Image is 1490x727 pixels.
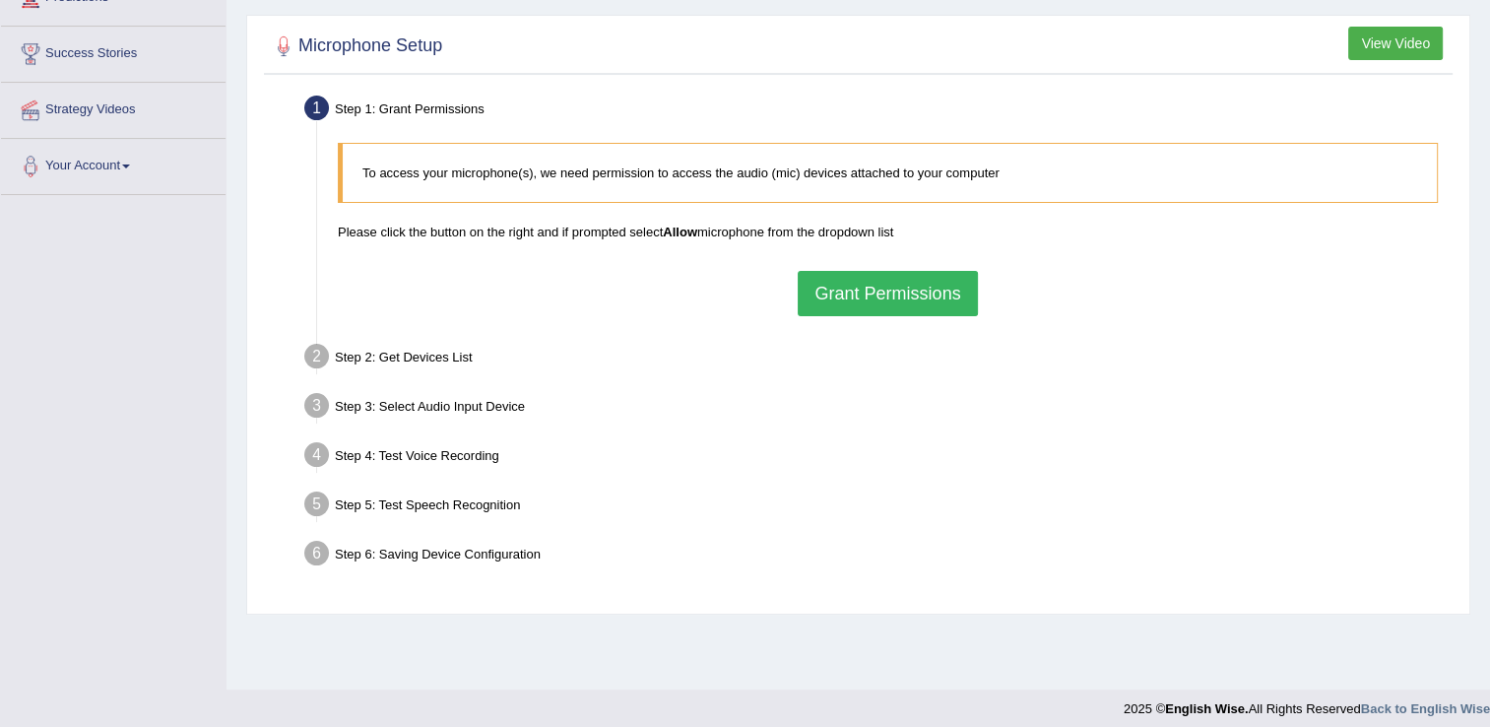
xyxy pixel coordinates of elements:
a: Back to English Wise [1361,701,1490,716]
a: Your Account [1,139,226,188]
div: Step 4: Test Voice Recording [295,436,1460,480]
div: Step 6: Saving Device Configuration [295,535,1460,578]
a: Success Stories [1,27,226,76]
p: Please click the button on the right and if prompted select microphone from the dropdown list [338,223,1438,241]
b: Allow [663,225,697,239]
p: To access your microphone(s), we need permission to access the audio (mic) devices attached to yo... [362,164,1417,182]
div: Step 2: Get Devices List [295,338,1460,381]
div: Step 5: Test Speech Recognition [295,486,1460,529]
button: View Video [1348,27,1443,60]
div: 2025 © All Rights Reserved [1124,690,1490,718]
div: Step 3: Select Audio Input Device [295,387,1460,430]
div: Step 1: Grant Permissions [295,90,1460,133]
h2: Microphone Setup [269,32,442,61]
a: Strategy Videos [1,83,226,132]
strong: English Wise. [1165,701,1248,716]
button: Grant Permissions [798,271,977,316]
